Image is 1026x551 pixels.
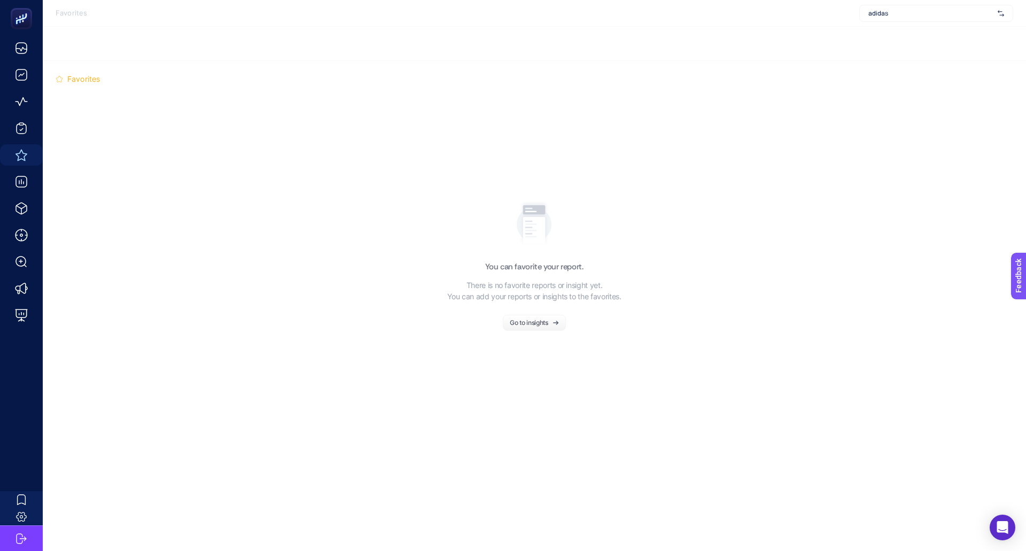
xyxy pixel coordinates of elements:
[447,280,621,302] div: There is no favorite reports or insight yet. You can add your reports or insights to the favorites.
[998,8,1004,19] img: svg%3e
[503,315,566,331] button: Go to insights
[990,515,1015,540] div: Open Intercom Messenger
[447,262,621,271] div: You can favorite your report.
[6,3,41,12] span: Feedback
[67,74,100,84] span: Favorites
[56,9,87,18] span: Favorites
[868,9,993,18] span: adidas
[510,320,548,326] div: Go to insights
